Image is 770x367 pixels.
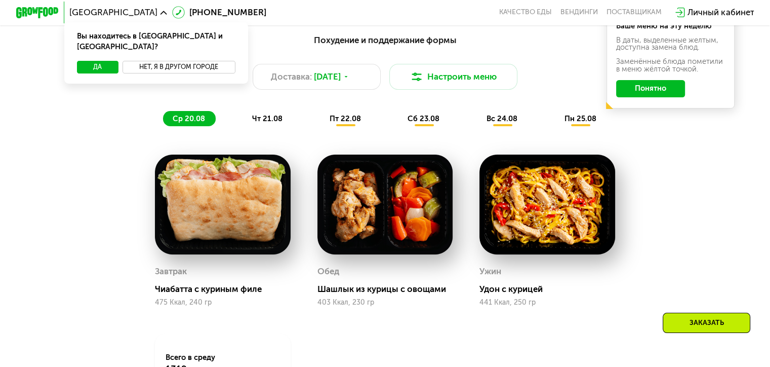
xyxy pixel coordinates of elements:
[408,114,439,123] span: сб 23.08
[330,114,361,123] span: пт 22.08
[155,264,187,280] div: Завтрак
[317,299,453,307] div: 403 Ккал, 230 гр
[172,6,266,19] a: [PHONE_NUMBER]
[479,299,615,307] div: 441 Ккал, 250 гр
[155,299,291,307] div: 475 Ккал, 240 гр
[606,8,662,17] div: поставщикам
[155,284,299,295] div: Чиабатта с куриным филе
[499,8,552,17] a: Качество еды
[479,284,623,295] div: Удон с курицей
[616,80,685,97] button: Понятно
[77,61,118,74] button: Да
[389,64,518,90] button: Настроить меню
[663,313,750,333] div: Заказать
[317,264,339,280] div: Обед
[314,70,341,83] span: [DATE]
[271,70,312,83] span: Доставка:
[616,22,725,30] div: Ваше меню на эту неделю
[64,22,248,61] div: Вы находитесь в [GEOGRAPHIC_DATA] и [GEOGRAPHIC_DATA]?
[69,8,157,17] span: [GEOGRAPHIC_DATA]
[123,61,235,74] button: Нет, я в другом городе
[317,284,461,295] div: Шашлык из курицы с овощами
[616,36,725,52] div: В даты, выделенные желтым, доступна замена блюд.
[560,8,598,17] a: Вендинги
[564,114,596,123] span: пн 25.08
[252,114,282,123] span: чт 21.08
[687,6,754,19] div: Личный кабинет
[68,33,702,47] div: Похудение и поддержание формы
[173,114,205,123] span: ср 20.08
[487,114,517,123] span: вс 24.08
[616,58,725,73] div: Заменённые блюда пометили в меню жёлтой точкой.
[479,264,501,280] div: Ужин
